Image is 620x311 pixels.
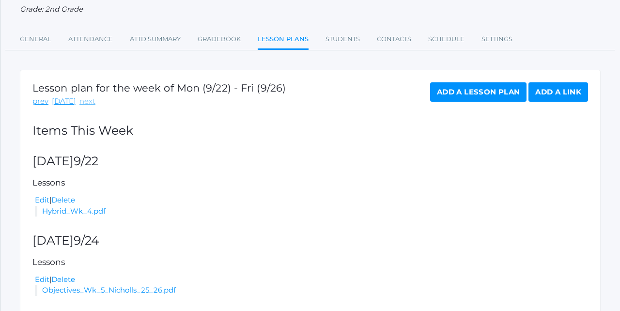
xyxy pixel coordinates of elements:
[42,285,176,295] a: Objectives_Wk_5_Nicholls_25_26.pdf
[325,30,360,49] a: Students
[32,258,588,267] h5: Lessons
[32,234,588,248] h2: [DATE]
[377,30,411,49] a: Contacts
[52,96,76,107] a: [DATE]
[32,124,588,138] h2: Items This Week
[430,82,527,102] a: Add a Lesson Plan
[428,30,465,49] a: Schedule
[32,82,286,93] h1: Lesson plan for the week of Mon (9/22) - Fri (9/26)
[51,195,75,204] a: Delete
[258,30,309,50] a: Lesson Plans
[20,30,51,49] a: General
[481,30,512,49] a: Settings
[35,195,49,204] a: Edit
[68,30,113,49] a: Attendance
[32,178,588,187] h5: Lessons
[35,274,588,285] div: |
[35,195,588,206] div: |
[79,96,95,107] a: next
[130,30,181,49] a: Attd Summary
[35,275,49,284] a: Edit
[51,275,75,284] a: Delete
[42,206,106,216] a: Hybrid_Wk_4.pdf
[528,82,588,102] a: Add a Link
[198,30,241,49] a: Gradebook
[32,96,48,107] a: prev
[74,233,99,248] span: 9/24
[32,155,588,168] h2: [DATE]
[74,154,98,168] span: 9/22
[20,4,601,15] div: Grade: 2nd Grade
